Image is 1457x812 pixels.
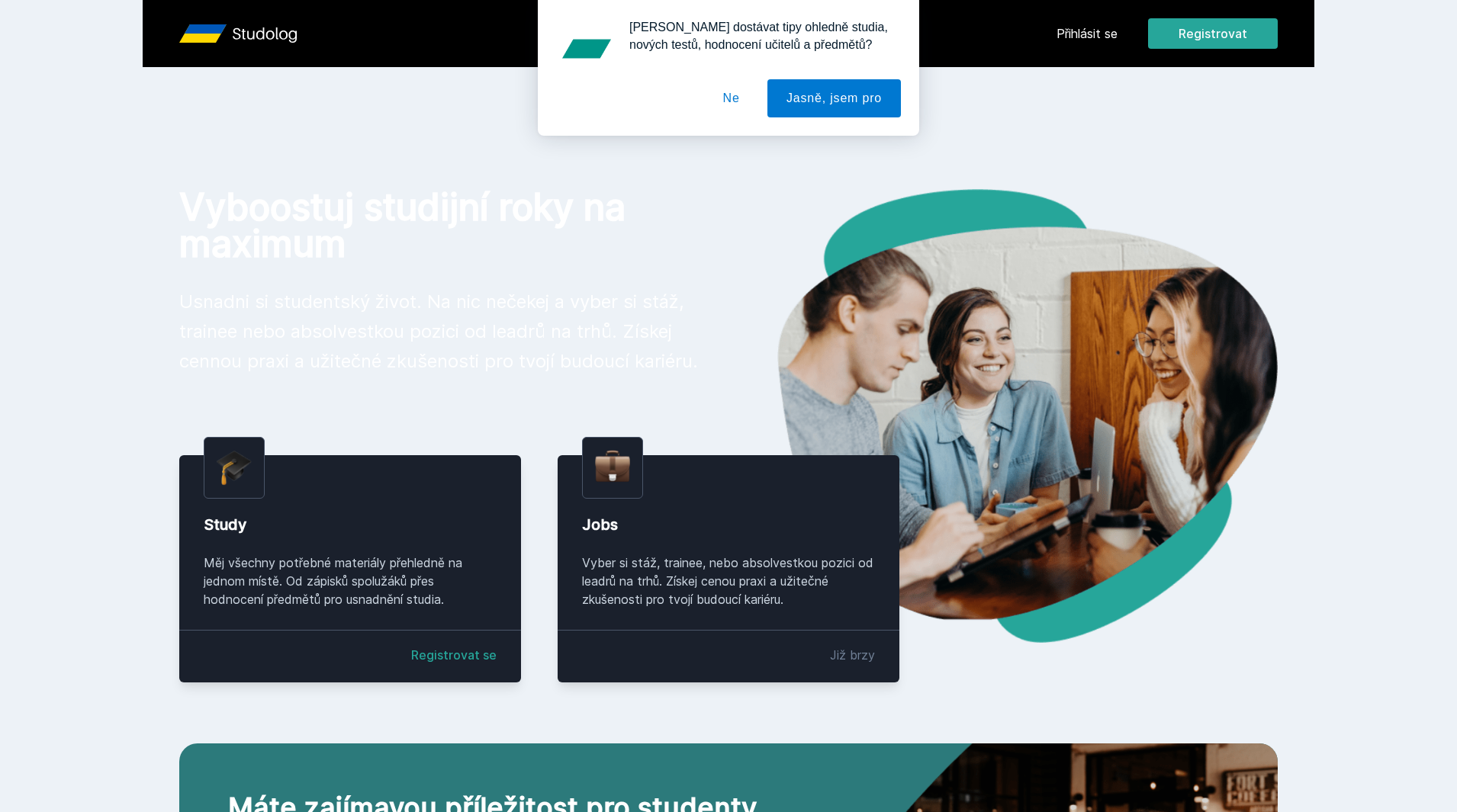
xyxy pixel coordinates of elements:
p: Usnadni si studentský život. Na nic nečekej a vyber si stáž, trainee nebo absolvestkou pozici od ... [179,287,704,376]
button: Jasně, jsem pro [767,79,901,117]
div: Study [204,514,497,535]
img: briefcase.png [595,447,630,486]
div: Vyber si stáž, trainee, nebo absolvestkou pozici od leadrů na trhů. Získej cenou praxi a užitečné... [582,554,875,608]
div: Měj všechny potřebné materiály přehledně na jednom místě. Od zápisků spolužáků přes hodnocení pře... [204,554,497,608]
img: hero.png [728,189,1278,643]
img: graduation-cap.png [217,450,252,486]
a: Registrovat se [411,646,497,664]
div: Jobs [582,514,875,535]
div: Již brzy [830,646,875,664]
img: notification icon [556,18,617,79]
button: Ne [704,79,759,117]
h1: Vyboostuj studijní roky na maximum [179,189,704,262]
div: [PERSON_NAME] dostávat tipy ohledně studia, nových testů, hodnocení učitelů a předmětů? [617,18,901,53]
